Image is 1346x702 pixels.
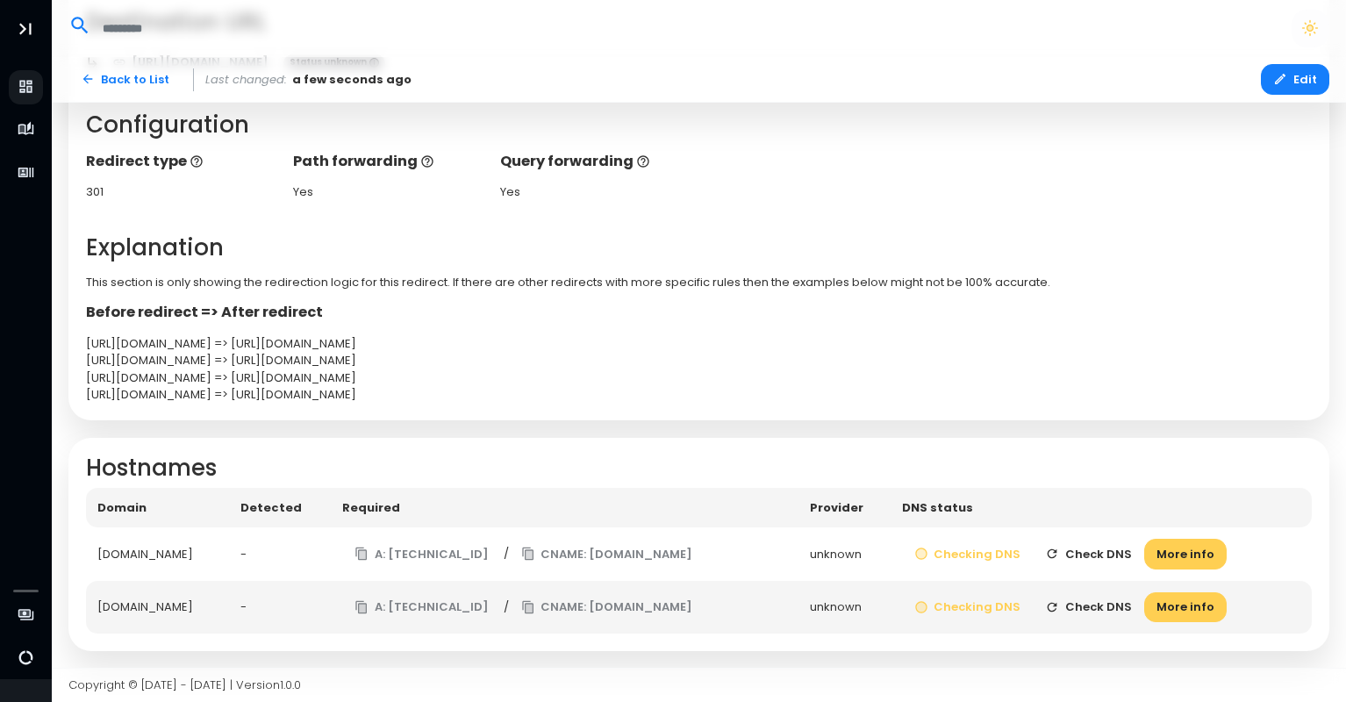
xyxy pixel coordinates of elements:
[229,527,331,581] td: -
[86,302,1313,323] p: Before redirect => After redirect
[292,71,412,89] span: a few seconds ago
[229,488,331,528] th: Detected
[902,592,1034,623] button: Checking DNS
[9,12,42,46] button: Toggle Aside
[86,352,1313,369] div: [URL][DOMAIN_NAME] => [URL][DOMAIN_NAME]
[509,539,705,569] button: CNAME: [DOMAIN_NAME]
[86,369,1313,387] div: [URL][DOMAIN_NAME] => [URL][DOMAIN_NAME]
[1033,539,1144,569] button: Check DNS
[342,592,501,623] button: A: [TECHNICAL_ID]
[810,546,879,563] div: unknown
[68,677,301,693] span: Copyright © [DATE] - [DATE] | Version 1.0.0
[1144,592,1227,623] button: More info
[342,539,501,569] button: A: [TECHNICAL_ID]
[86,455,1313,482] h2: Hostnames
[1144,539,1227,569] button: More info
[205,71,287,89] span: Last changed:
[86,183,276,201] div: 301
[229,581,331,634] td: -
[86,111,1313,139] h2: Configuration
[798,488,891,528] th: Provider
[331,581,798,634] td: /
[500,151,691,172] p: Query forwarding
[68,64,182,95] a: Back to List
[293,151,483,172] p: Path forwarding
[891,488,1312,528] th: DNS status
[97,598,218,616] div: [DOMAIN_NAME]
[810,598,879,616] div: unknown
[509,592,705,623] button: CNAME: [DOMAIN_NAME]
[86,274,1313,291] p: This section is only showing the redirection logic for this redirect. If there are other redirect...
[86,386,1313,404] div: [URL][DOMAIN_NAME] => [URL][DOMAIN_NAME]
[86,234,1313,261] h2: Explanation
[331,527,798,581] td: /
[86,488,230,528] th: Domain
[902,539,1034,569] button: Checking DNS
[331,488,798,528] th: Required
[97,546,218,563] div: [DOMAIN_NAME]
[1261,64,1329,95] button: Edit
[500,183,691,201] div: Yes
[293,183,483,201] div: Yes
[86,151,276,172] p: Redirect type
[86,335,1313,353] div: [URL][DOMAIN_NAME] => [URL][DOMAIN_NAME]
[1033,592,1144,623] button: Check DNS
